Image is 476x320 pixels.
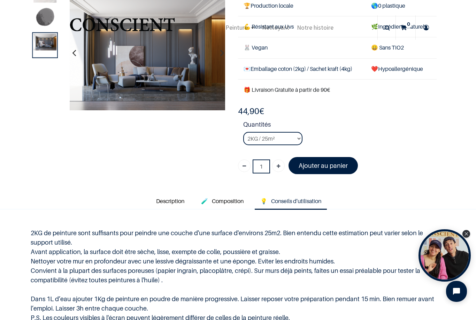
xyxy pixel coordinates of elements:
[272,159,285,172] a: Ajouter
[238,106,259,116] span: 44,90
[238,106,264,116] b: €
[244,86,330,93] font: 🎁 Livraison Gratuite à partir de 90€
[262,23,289,31] span: Nettoyant
[244,44,268,51] span: 🐰 Vegan
[299,162,348,169] font: Ajouter au panier
[297,23,333,31] span: Notre histoire
[419,229,471,282] div: Tolstoy bubble widget
[405,21,412,28] sup: 0
[156,198,184,204] span: Description
[238,159,251,172] a: Supprimer
[462,230,470,238] div: Close Tolstoy widget
[225,23,248,31] span: Peinture
[366,58,437,79] td: ❤️Hypoallergénique
[260,198,267,204] span: 💡
[238,58,366,79] td: Emballage coton (2kg) / Sachet kraft (4kg)
[201,198,208,204] span: 🧪
[68,14,176,42] a: Logo of Conscient
[243,120,437,132] strong: Quantités
[366,37,437,58] td: ans TiO2
[212,198,244,204] span: Composition
[222,15,258,40] a: Peinture
[419,229,471,282] div: Open Tolstoy
[440,275,473,308] iframe: Tidio Chat
[289,157,358,174] a: Ajouter au panier
[396,15,415,40] a: 0
[244,65,251,72] span: 💌
[419,229,471,282] div: Open Tolstoy widget
[371,44,382,51] span: 😄 S
[271,198,321,204] span: Conseils d'utilisation
[68,14,176,42] img: Conscient
[33,34,56,51] img: Product image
